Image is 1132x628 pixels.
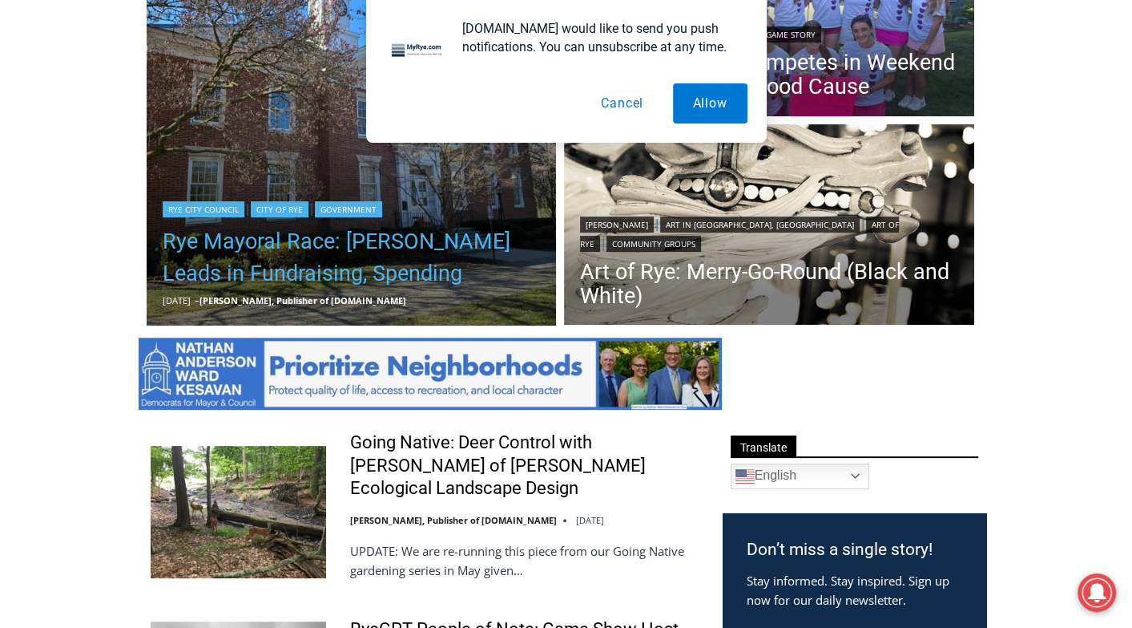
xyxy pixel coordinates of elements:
[151,446,326,577] img: Going Native: Deer Control with Missy Fabel of Missy Fabel Ecological Landscape Design
[163,198,541,217] div: | |
[747,571,962,610] p: Stay informed. Stay inspired. Sign up now for our daily newsletter.
[195,294,199,306] span: –
[731,464,869,489] a: English
[163,294,191,306] time: [DATE]
[580,260,958,308] a: Art of Rye: Merry-Go-Round (Black and White)
[660,217,860,233] a: Art in [GEOGRAPHIC_DATA], [GEOGRAPHIC_DATA]
[163,225,541,290] a: Rye Mayoral Race: [PERSON_NAME] Leads in Fundraising, Spending
[350,431,702,500] a: Going Native: Deer Control with [PERSON_NAME] of [PERSON_NAME] Ecological Landscape Design
[580,217,654,233] a: [PERSON_NAME]
[385,19,449,83] img: notification icon
[580,213,958,252] div: | | |
[251,201,308,217] a: City of Rye
[449,19,747,56] div: [DOMAIN_NAME] would like to send you push notifications. You can unsubscribe at any time.
[673,83,747,124] button: Allow
[350,514,557,526] a: [PERSON_NAME], Publisher of [DOMAIN_NAME]
[350,541,702,580] p: UPDATE: We are re-running this piece from our Going Native gardening series in May given…
[315,201,382,217] a: Government
[199,294,406,306] a: [PERSON_NAME], Publisher of [DOMAIN_NAME]
[747,537,962,563] h3: Don’t miss a single story!
[735,467,755,486] img: en
[581,83,663,124] button: Cancel
[606,236,701,252] a: Community Groups
[163,201,244,217] a: Rye City Council
[576,514,604,526] time: [DATE]
[731,436,796,457] span: Translate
